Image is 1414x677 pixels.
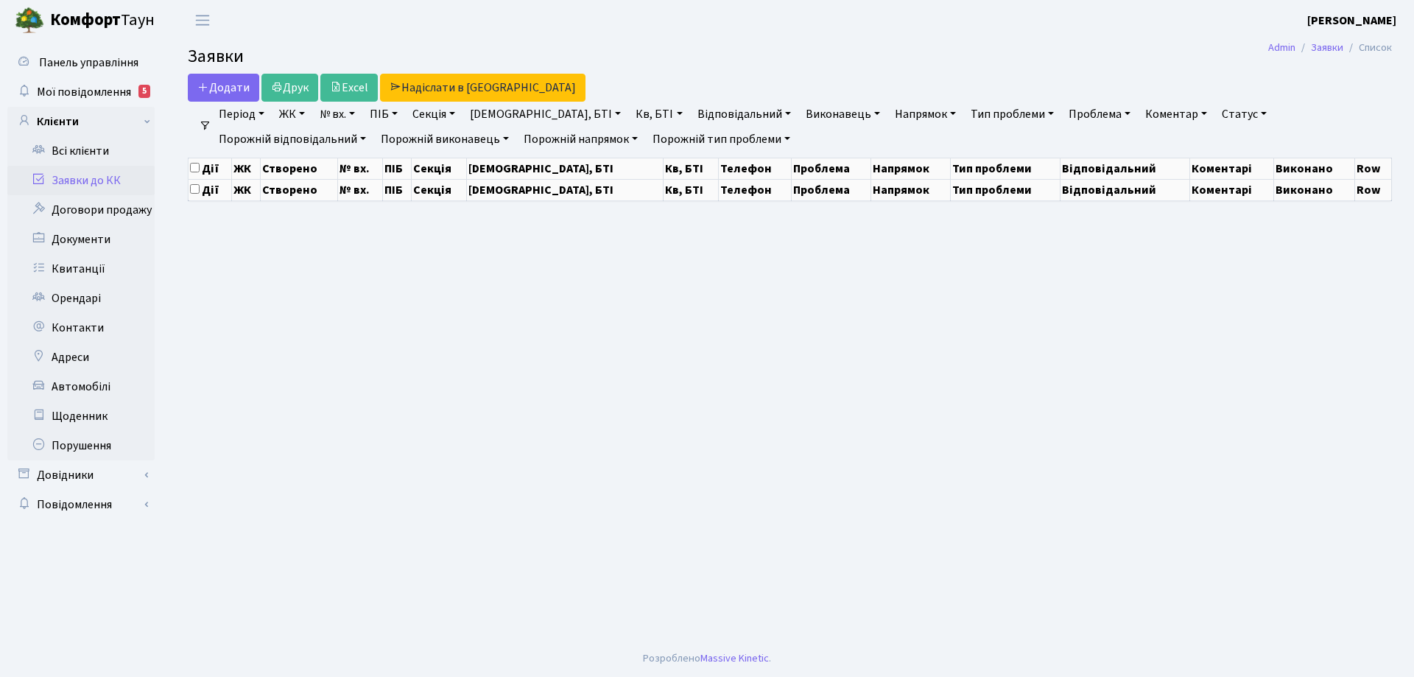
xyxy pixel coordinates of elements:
th: ЖК [232,158,260,179]
span: Панель управління [39,55,138,71]
a: Admin [1268,40,1295,55]
th: Row [1354,179,1391,200]
a: Контакти [7,313,155,343]
a: Напрямок [889,102,962,127]
a: Квитанції [7,254,155,284]
a: Відповідальний [692,102,797,127]
a: ЖК [273,102,311,127]
th: ПІБ [382,158,412,179]
img: logo.png [15,6,44,35]
th: № вх. [338,179,383,200]
a: Порожній тип проблеми [647,127,796,152]
span: Заявки [188,43,244,69]
th: Дії [189,158,232,179]
a: Порушення [7,431,155,460]
th: Row [1354,158,1391,179]
a: Мої повідомлення5 [7,77,155,107]
a: Заявки до КК [7,166,155,195]
th: Проблема [791,158,870,179]
th: ПІБ [382,179,412,200]
a: Коментар [1139,102,1213,127]
a: № вх. [314,102,361,127]
th: Тип проблеми [951,179,1060,200]
a: Massive Kinetic [700,650,769,666]
th: Кв, БТІ [663,179,718,200]
a: Довідники [7,460,155,490]
a: Надіслати в [GEOGRAPHIC_DATA] [380,74,585,102]
th: Створено [260,158,338,179]
a: Заявки [1311,40,1343,55]
a: Документи [7,225,155,254]
b: [PERSON_NAME] [1307,13,1396,29]
a: [DEMOGRAPHIC_DATA], БТІ [464,102,627,127]
a: Додати [188,74,259,102]
a: Щоденник [7,401,155,431]
th: Відповідальний [1060,158,1189,179]
th: Виконано [1274,158,1354,179]
span: Мої повідомлення [37,84,131,100]
div: 5 [138,85,150,98]
th: Дії [189,179,232,200]
a: ПІБ [364,102,404,127]
span: Таун [50,8,155,33]
th: Проблема [791,179,870,200]
th: Телефон [719,158,792,179]
a: Адреси [7,343,155,372]
a: Панель управління [7,48,155,77]
a: Договори продажу [7,195,155,225]
th: Тип проблеми [951,158,1060,179]
b: Комфорт [50,8,121,32]
th: Виконано [1274,179,1354,200]
th: [DEMOGRAPHIC_DATA], БТІ [467,179,663,200]
a: Період [213,102,270,127]
a: Тип проблеми [965,102,1060,127]
th: [DEMOGRAPHIC_DATA], БТІ [467,158,663,179]
a: Автомобілі [7,372,155,401]
a: Порожній напрямок [518,127,644,152]
a: Орендарі [7,284,155,313]
a: Виконавець [800,102,886,127]
a: Повідомлення [7,490,155,519]
th: Телефон [719,179,792,200]
th: ЖК [232,179,260,200]
th: Коментарі [1189,179,1274,200]
th: Створено [260,179,338,200]
a: Проблема [1063,102,1136,127]
th: Кв, БТІ [663,158,718,179]
a: Статус [1216,102,1273,127]
th: Коментарі [1189,158,1274,179]
a: [PERSON_NAME] [1307,12,1396,29]
button: Переключити навігацію [184,8,221,32]
a: Друк [261,74,318,102]
a: Кв, БТІ [630,102,688,127]
div: Розроблено . [643,650,771,667]
nav: breadcrumb [1246,32,1414,63]
span: Додати [197,80,250,96]
th: Напрямок [871,179,951,200]
th: Секція [412,158,467,179]
a: Клієнти [7,107,155,136]
th: № вх. [338,158,383,179]
th: Відповідальний [1060,179,1189,200]
a: Порожній виконавець [375,127,515,152]
a: Всі клієнти [7,136,155,166]
a: Секція [407,102,461,127]
li: Список [1343,40,1392,56]
a: Excel [320,74,378,102]
th: Напрямок [871,158,951,179]
a: Порожній відповідальний [213,127,372,152]
th: Секція [412,179,467,200]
